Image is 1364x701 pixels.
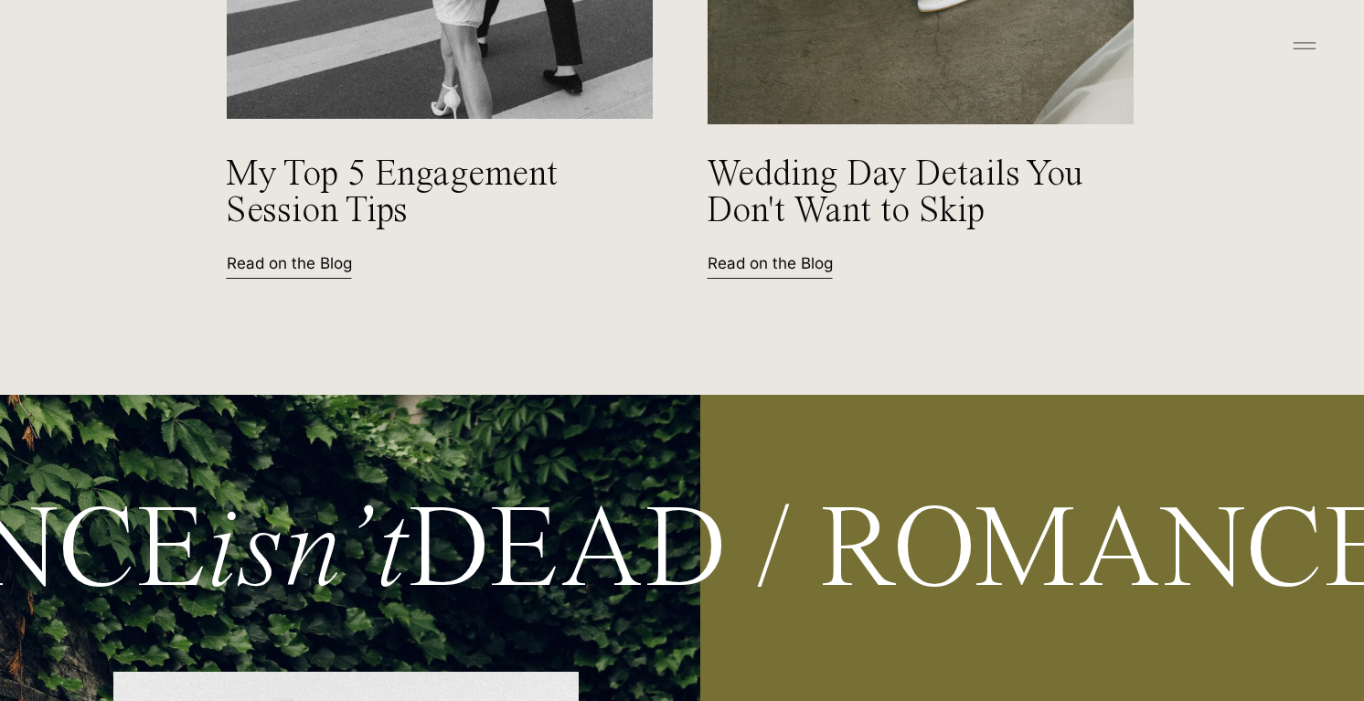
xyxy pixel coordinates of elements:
[707,156,1103,250] a: Wedding Day Details You Don't Want to Skip
[207,495,407,612] i: isn’t
[226,156,585,236] a: My Top 5 Engagement Session Tips
[289,194,1075,550] h2: AN ARTFUL APPROACH YOUR MOST CHERISHED MOMENTS
[708,252,868,271] a: Read on the Blog
[581,130,783,156] p: The approach
[732,283,817,361] i: for
[227,252,387,271] a: Read on the Blog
